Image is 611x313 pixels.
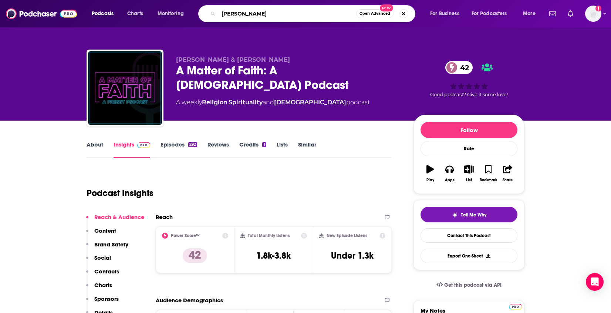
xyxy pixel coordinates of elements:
[298,141,316,158] a: Similar
[92,9,114,19] span: Podcasts
[6,7,77,21] img: Podchaser - Follow, Share and Rate Podcasts
[430,9,459,19] span: For Business
[227,99,229,106] span: ,
[127,9,143,19] span: Charts
[480,178,497,182] div: Bookmark
[137,142,150,148] img: Podchaser Pro
[94,295,119,302] p: Sponsors
[498,160,517,187] button: Share
[421,249,517,263] button: Export One-Sheet
[586,273,604,291] div: Open Intercom Messenger
[585,6,601,22] button: Show profile menu
[86,282,112,295] button: Charts
[229,99,263,106] a: Spirituality
[156,213,173,221] h2: Reach
[595,6,601,11] svg: Add a profile image
[87,8,123,20] button: open menu
[509,303,522,310] a: Pro website
[239,141,266,158] a: Credits1
[88,51,162,125] img: A Matter of Faith: A Presby Podcast
[86,227,116,241] button: Content
[248,233,290,238] h2: Total Monthly Listens
[421,141,517,156] div: Rate
[509,304,522,310] img: Podchaser Pro
[459,160,479,187] button: List
[430,92,508,97] span: Good podcast? Give it some love!
[87,141,103,158] a: About
[440,160,459,187] button: Apps
[431,276,507,294] a: Get this podcast via API
[156,297,223,304] h2: Audience Demographics
[421,122,517,138] button: Follow
[161,141,197,158] a: Episodes292
[176,98,370,107] div: A weekly podcast
[565,7,576,20] a: Show notifications dropdown
[94,254,111,261] p: Social
[518,8,545,20] button: open menu
[171,233,200,238] h2: Power Score™
[152,8,193,20] button: open menu
[585,6,601,22] img: User Profile
[158,9,184,19] span: Monitoring
[262,142,266,147] div: 1
[425,8,469,20] button: open menu
[94,268,119,275] p: Contacts
[86,295,119,309] button: Sponsors
[523,9,536,19] span: More
[445,178,455,182] div: Apps
[452,212,458,218] img: tell me why sparkle
[421,228,517,243] a: Contact This Podcast
[421,160,440,187] button: Play
[86,241,128,255] button: Brand Safety
[359,12,390,16] span: Open Advanced
[356,9,394,18] button: Open AdvancedNew
[277,141,288,158] a: Lists
[421,207,517,222] button: tell me why sparkleTell Me Why
[274,99,346,106] a: [DEMOGRAPHIC_DATA]
[188,142,197,147] div: 292
[86,254,111,268] button: Social
[426,178,434,182] div: Play
[444,282,502,288] span: Get this podcast via API
[445,61,473,74] a: 42
[503,178,513,182] div: Share
[467,8,518,20] button: open menu
[207,141,229,158] a: Reviews
[94,227,116,234] p: Content
[86,268,119,282] button: Contacts
[202,99,227,106] a: Religion
[413,56,524,102] div: 42Good podcast? Give it some love!
[205,5,422,22] div: Search podcasts, credits, & more...
[585,6,601,22] span: Logged in as broadleafbooks_
[122,8,148,20] a: Charts
[466,178,472,182] div: List
[461,212,486,218] span: Tell Me Why
[219,8,356,20] input: Search podcasts, credits, & more...
[472,9,507,19] span: For Podcasters
[453,61,473,74] span: 42
[183,248,207,263] p: 42
[94,213,144,221] p: Reach & Audience
[256,250,291,261] h3: 1.8k-3.8k
[546,7,559,20] a: Show notifications dropdown
[479,160,498,187] button: Bookmark
[94,282,112,289] p: Charts
[263,99,274,106] span: and
[87,188,153,199] h1: Podcast Insights
[94,241,128,248] p: Brand Safety
[114,141,150,158] a: InsightsPodchaser Pro
[331,250,374,261] h3: Under 1.3k
[86,213,144,227] button: Reach & Audience
[380,4,393,11] span: New
[176,56,290,63] span: [PERSON_NAME] & [PERSON_NAME]
[327,233,367,238] h2: New Episode Listens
